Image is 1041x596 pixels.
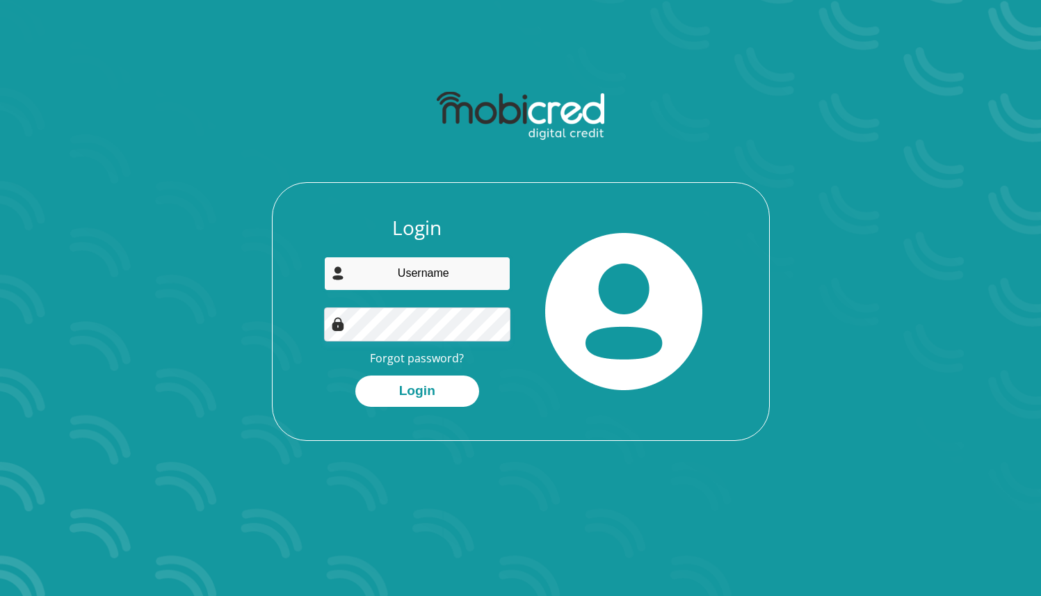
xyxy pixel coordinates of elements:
button: Login [355,376,479,407]
input: Username [324,257,510,291]
img: mobicred logo [437,92,604,140]
h3: Login [324,216,510,240]
a: Forgot password? [370,351,464,366]
img: Image [331,317,345,331]
img: user-icon image [331,266,345,280]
